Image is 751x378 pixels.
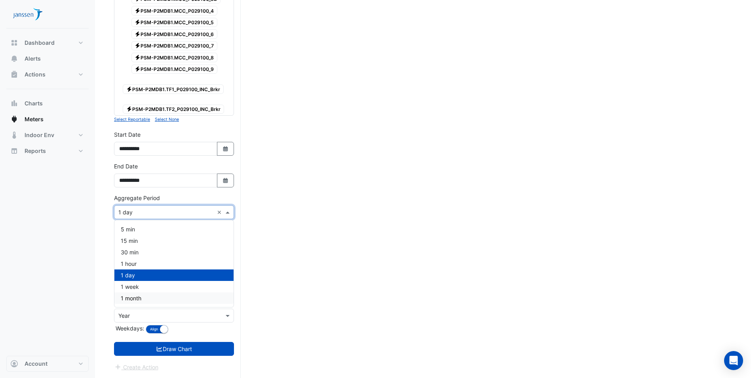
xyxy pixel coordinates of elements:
[10,115,18,123] app-icon: Meters
[121,226,135,233] span: 5 min
[25,115,44,123] span: Meters
[114,117,150,122] small: Select Reportable
[6,51,89,67] button: Alerts
[155,117,179,122] small: Select None
[6,67,89,82] button: Actions
[131,53,218,62] span: PSM-P2MDB1.MCC_P029100_8
[10,131,18,139] app-icon: Indoor Env
[121,283,139,290] span: 1 week
[114,194,160,202] label: Aggregate Period
[121,295,141,302] span: 1 month
[25,360,48,368] span: Account
[217,208,224,216] span: Clear
[121,249,139,256] span: 30 min
[155,116,179,123] button: Select None
[25,147,46,155] span: Reports
[131,65,218,74] span: PSM-P2MDB1.MCC_P029100_9
[10,147,18,155] app-icon: Reports
[6,143,89,159] button: Reports
[25,71,46,78] span: Actions
[135,19,141,25] fa-icon: Electricity
[114,220,234,307] div: Options List
[114,130,141,139] label: Start Date
[6,127,89,143] button: Indoor Env
[10,55,18,63] app-icon: Alerts
[135,31,141,37] fa-icon: Electricity
[222,145,229,152] fa-icon: Select Date
[25,39,55,47] span: Dashboard
[10,99,18,107] app-icon: Charts
[10,39,18,47] app-icon: Dashboard
[123,105,224,114] span: PSM-P2MDB1.TF2_P029100_INC_Brkr
[114,363,159,370] app-escalated-ticket-create-button: Please draw the charts first
[131,6,218,15] span: PSM-P2MDB1.MCC_P029100_4
[114,324,144,332] label: Weekdays:
[10,6,45,22] img: Company Logo
[6,95,89,111] button: Charts
[135,43,141,49] fa-icon: Electricity
[25,55,41,63] span: Alerts
[135,54,141,60] fa-icon: Electricity
[6,111,89,127] button: Meters
[25,99,43,107] span: Charts
[131,41,218,51] span: PSM-P2MDB1.MCC_P029100_7
[131,18,218,27] span: PSM-P2MDB1.MCC_P029100_5
[222,177,229,184] fa-icon: Select Date
[25,131,54,139] span: Indoor Env
[123,84,224,94] span: PSM-P2MDB1.TF1_P029100_INC_Brkr
[121,237,138,244] span: 15 min
[6,35,89,51] button: Dashboard
[6,356,89,372] button: Account
[10,71,18,78] app-icon: Actions
[126,106,132,112] fa-icon: Electricity
[121,272,135,279] span: 1 day
[135,8,141,13] fa-icon: Electricity
[126,86,132,92] fa-icon: Electricity
[114,342,234,356] button: Draw Chart
[114,116,150,123] button: Select Reportable
[724,351,743,370] div: Open Intercom Messenger
[131,29,218,39] span: PSM-P2MDB1.MCC_P029100_6
[114,162,138,170] label: End Date
[135,66,141,72] fa-icon: Electricity
[121,260,137,267] span: 1 hour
